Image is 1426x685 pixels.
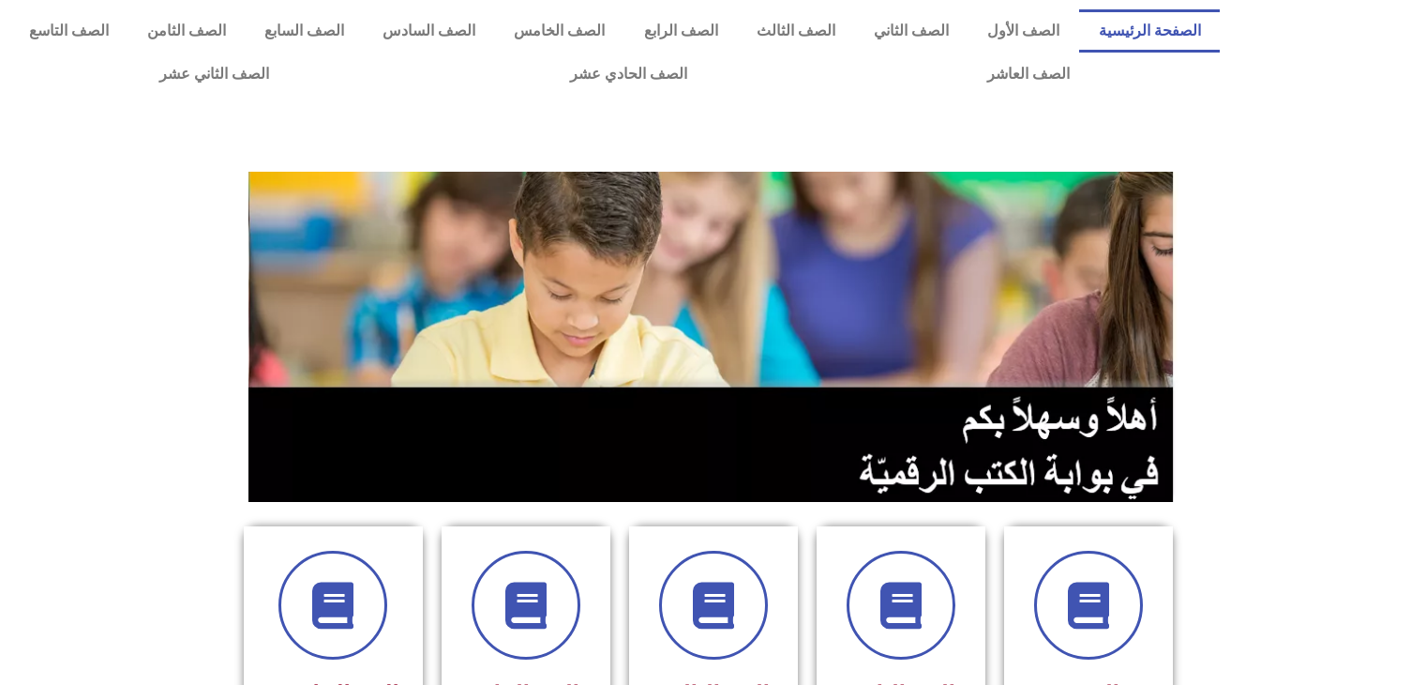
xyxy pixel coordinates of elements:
a: الصف الثاني [854,9,968,53]
a: الصف العاشر [837,53,1220,96]
a: الصف الخامس [495,9,624,53]
a: الصفحة الرئيسية [1079,9,1220,53]
a: الصف الثالث [737,9,854,53]
a: الصف التاسع [9,9,128,53]
a: الصف الثاني عشر [9,53,419,96]
a: الصف الرابع [624,9,737,53]
a: الصف الثامن [128,9,245,53]
a: الصف الحادي عشر [419,53,836,96]
a: الصف الأول [968,9,1079,53]
a: الصف السادس [364,9,495,53]
a: الصف السابع [245,9,363,53]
